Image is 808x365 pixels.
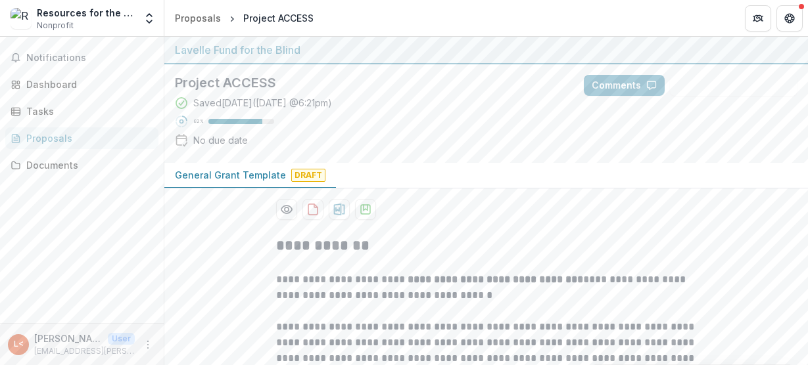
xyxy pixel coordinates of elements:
[670,75,797,96] button: Answer Suggestions
[175,42,797,58] div: Lavelle Fund for the Blind
[34,345,135,357] p: [EMAIL_ADDRESS][PERSON_NAME][DOMAIN_NAME]
[34,332,103,345] p: [PERSON_NAME]-Ang <[EMAIL_ADDRESS][PERSON_NAME][DOMAIN_NAME]> <[DOMAIN_NAME][EMAIL_ADDRESS][PERSO...
[776,5,803,32] button: Get Help
[175,75,563,91] h2: Project ACCESS
[355,199,376,220] button: download-proposal
[140,5,158,32] button: Open entity switcher
[584,75,665,96] button: Comments
[276,199,297,220] button: Preview fddc6fb1-b347-4393-a718-1db26bed51db-0.pdf
[291,169,325,182] span: Draft
[11,8,32,29] img: Resources for the Blind, Inc.
[170,9,226,28] a: Proposals
[26,77,148,91] div: Dashboard
[745,5,771,32] button: Partners
[5,74,158,95] a: Dashboard
[37,6,135,20] div: Resources for the Blind, Inc.
[5,100,158,122] a: Tasks
[26,158,148,172] div: Documents
[140,337,156,353] button: More
[26,53,153,64] span: Notifications
[243,11,314,25] div: Project ACCESS
[329,199,350,220] button: download-proposal
[14,340,24,349] div: Lorinda De Vera-Ang <rbi.lorinda@gmail.com> <rbi.lorinda@gmail.com>
[37,20,74,32] span: Nonprofit
[26,104,148,118] div: Tasks
[193,117,203,126] p: 82 %
[108,333,135,345] p: User
[5,127,158,149] a: Proposals
[26,131,148,145] div: Proposals
[175,168,286,182] p: General Grant Template
[302,199,323,220] button: download-proposal
[5,154,158,176] a: Documents
[175,11,221,25] div: Proposals
[193,96,332,110] div: Saved [DATE] ( [DATE] @ 6:21pm )
[193,133,248,147] div: No due date
[5,47,158,68] button: Notifications
[170,9,319,28] nav: breadcrumb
